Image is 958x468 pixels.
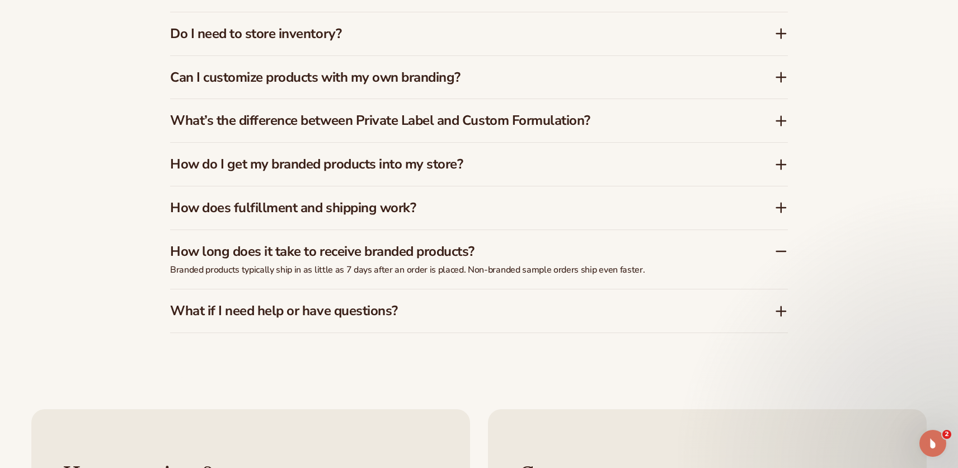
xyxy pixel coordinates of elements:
span: 2 [942,430,951,439]
h3: How long does it take to receive branded products? [170,244,741,260]
button: Collapse window [336,4,358,26]
p: Branded products typically ship in as little as 7 days after an order is placed. Non-branded samp... [170,264,730,276]
div: Did this answer your question? [13,341,372,353]
iframe: Intercom live chat [919,430,946,457]
h3: Do I need to store inventory? [170,26,741,42]
h3: What’s the difference between Private Label and Custom Formulation? [170,113,741,129]
button: go back [7,4,29,26]
div: Close [358,4,378,25]
span: 😞 [155,352,171,375]
h3: What if I need help or have questions? [170,303,741,319]
h3: Can I customize products with my own branding? [170,69,741,86]
span: 😐 [184,352,200,375]
a: Open in help center [148,389,237,397]
span: neutral face reaction [178,352,207,375]
span: smiley reaction [207,352,236,375]
span: disappointed reaction [149,352,178,375]
h3: How do I get my branded products into my store? [170,156,741,172]
span: 😃 [213,352,229,375]
h3: How does fulfillment and shipping work? [170,200,741,216]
